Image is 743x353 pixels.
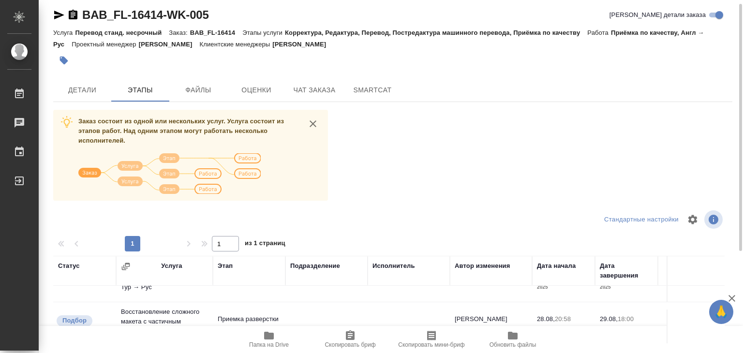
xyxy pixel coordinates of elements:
div: Автор изменения [455,261,510,271]
div: Этап [218,261,233,271]
p: [PERSON_NAME] [139,41,200,48]
span: Скопировать бриф [325,341,375,348]
p: 2025 [600,282,653,292]
p: Заказ: [169,29,190,36]
span: Детали [59,84,105,96]
p: Подбор [62,316,87,325]
a: BAB_FL-16414-WK-005 [82,8,209,21]
p: 20:58 [555,315,571,323]
button: 🙏 [709,300,733,324]
p: Перевод станд. несрочный [75,29,169,36]
span: Обновить файлы [490,341,536,348]
p: Услуга [53,29,75,36]
div: Дата начала [537,261,576,271]
p: Проектный менеджер [72,41,138,48]
span: Чат заказа [291,84,338,96]
span: Настроить таблицу [681,208,704,231]
div: Услуга [161,261,182,271]
div: split button [602,212,681,227]
p: 2025 [600,324,653,334]
div: Подразделение [290,261,340,271]
button: Папка на Drive [228,326,310,353]
p: 18:00 [618,315,634,323]
div: Дата завершения [600,261,653,280]
p: [PERSON_NAME] [272,41,333,48]
span: [PERSON_NAME] детали заказа [609,10,706,20]
p: Клиентские менеджеры [200,41,273,48]
p: страница [663,324,716,334]
span: из 1 страниц [245,237,285,251]
p: 29.08, [600,315,618,323]
span: Заказ состоит из одной или нескольких услуг. Услуга состоит из этапов работ. Над одним этапом мог... [78,118,284,144]
p: 28.08, [537,315,555,323]
button: Добавить тэг [53,50,74,71]
button: close [306,117,320,131]
button: Скопировать бриф [310,326,391,353]
td: [PERSON_NAME] [450,309,532,343]
p: BAB_FL-16414 [190,29,242,36]
p: Корректура, Редактура, Перевод, Постредактура машинного перевода, Приёмка по качеству [285,29,587,36]
span: Файлы [175,84,222,96]
span: Оценки [233,84,280,96]
p: Работа [587,29,611,36]
div: Исполнитель [372,261,415,271]
td: Восстановление сложного макета с частичным соответствием оформлению оригинала Не указан [116,302,213,351]
p: 2025 [537,282,590,292]
button: Сгруппировать [121,262,131,271]
span: Посмотреть информацию [704,210,725,229]
button: Скопировать мини-бриф [391,326,472,353]
p: слово [663,282,716,292]
span: Скопировать мини-бриф [398,341,464,348]
span: Папка на Drive [249,341,289,348]
div: Статус [58,261,80,271]
p: Приемка разверстки [218,314,281,324]
button: Скопировать ссылку [67,9,79,21]
button: Обновить файлы [472,326,553,353]
span: Этапы [117,84,163,96]
span: SmartCat [349,84,396,96]
p: 2025 [537,324,590,334]
button: Скопировать ссылку для ЯМессенджера [53,9,65,21]
p: Этапы услуги [242,29,285,36]
span: 🙏 [713,302,729,322]
p: 0 [663,314,716,324]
